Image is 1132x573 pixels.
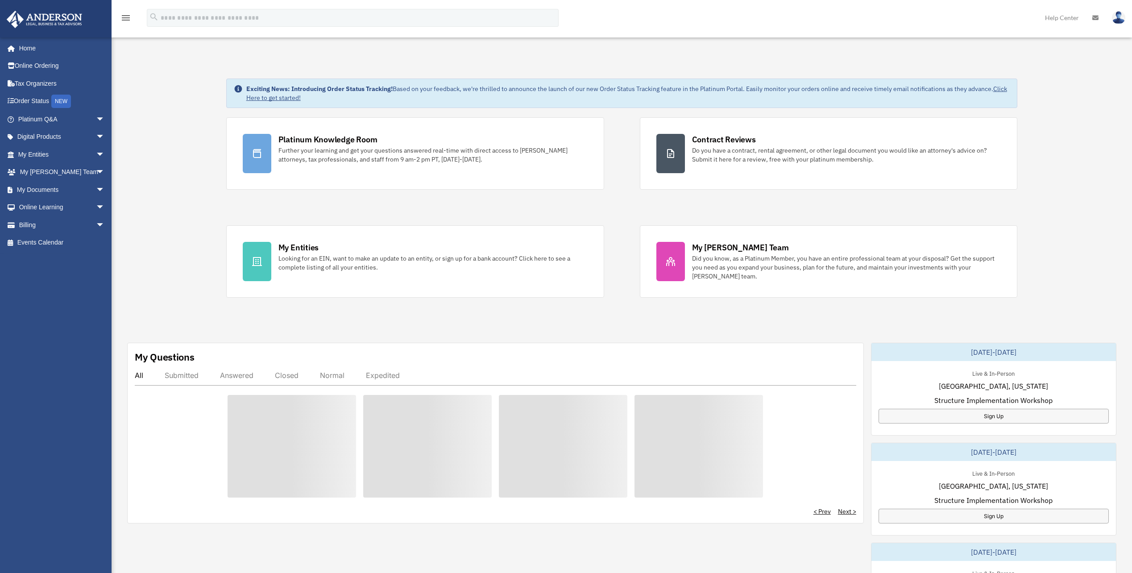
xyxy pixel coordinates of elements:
span: arrow_drop_down [96,216,114,234]
span: arrow_drop_down [96,145,114,164]
i: menu [120,12,131,23]
a: Events Calendar [6,234,118,252]
a: My [PERSON_NAME] Teamarrow_drop_down [6,163,118,181]
a: Home [6,39,114,57]
span: [GEOGRAPHIC_DATA], [US_STATE] [939,381,1048,391]
span: [GEOGRAPHIC_DATA], [US_STATE] [939,481,1048,491]
div: Looking for an EIN, want to make an update to an entity, or sign up for a bank account? Click her... [278,254,588,272]
span: Structure Implementation Workshop [934,495,1053,506]
span: arrow_drop_down [96,110,114,129]
span: arrow_drop_down [96,163,114,182]
span: arrow_drop_down [96,181,114,199]
div: Further your learning and get your questions answered real-time with direct access to [PERSON_NAM... [278,146,588,164]
div: Do you have a contract, rental agreement, or other legal document you would like an attorney's ad... [692,146,1001,164]
a: Online Ordering [6,57,118,75]
div: Platinum Knowledge Room [278,134,377,145]
a: My Entitiesarrow_drop_down [6,145,118,163]
div: Submitted [165,371,199,380]
span: arrow_drop_down [96,128,114,146]
a: Platinum Knowledge Room Further your learning and get your questions answered real-time with dire... [226,117,604,190]
a: My [PERSON_NAME] Team Did you know, as a Platinum Member, you have an entire professional team at... [640,225,1018,298]
div: [DATE]-[DATE] [871,343,1116,361]
span: arrow_drop_down [96,199,114,217]
a: My Entities Looking for an EIN, want to make an update to an entity, or sign up for a bank accoun... [226,225,604,298]
i: search [149,12,159,22]
a: Sign Up [879,409,1109,424]
a: Online Learningarrow_drop_down [6,199,118,216]
a: Sign Up [879,509,1109,523]
a: Click Here to get started! [246,85,1007,102]
div: Answered [220,371,253,380]
a: Contract Reviews Do you have a contract, rental agreement, or other legal document you would like... [640,117,1018,190]
a: Order StatusNEW [6,92,118,111]
div: Closed [275,371,299,380]
div: My [PERSON_NAME] Team [692,242,789,253]
a: menu [120,16,131,23]
div: [DATE]-[DATE] [871,443,1116,461]
div: Live & In-Person [965,468,1022,477]
img: User Pic [1112,11,1125,24]
a: Digital Productsarrow_drop_down [6,128,118,146]
div: My Questions [135,350,195,364]
div: Normal [320,371,344,380]
a: Platinum Q&Aarrow_drop_down [6,110,118,128]
div: Live & In-Person [965,368,1022,378]
a: My Documentsarrow_drop_down [6,181,118,199]
div: [DATE]-[DATE] [871,543,1116,561]
div: NEW [51,95,71,108]
img: Anderson Advisors Platinum Portal [4,11,85,28]
div: All [135,371,143,380]
div: Based on your feedback, we're thrilled to announce the launch of our new Order Status Tracking fe... [246,84,1010,102]
div: My Entities [278,242,319,253]
a: Billingarrow_drop_down [6,216,118,234]
div: Expedited [366,371,400,380]
a: Next > [838,507,856,516]
a: < Prev [813,507,831,516]
div: Contract Reviews [692,134,756,145]
strong: Exciting News: Introducing Order Status Tracking! [246,85,393,93]
div: Did you know, as a Platinum Member, you have an entire professional team at your disposal? Get th... [692,254,1001,281]
a: Tax Organizers [6,75,118,92]
span: Structure Implementation Workshop [934,395,1053,406]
